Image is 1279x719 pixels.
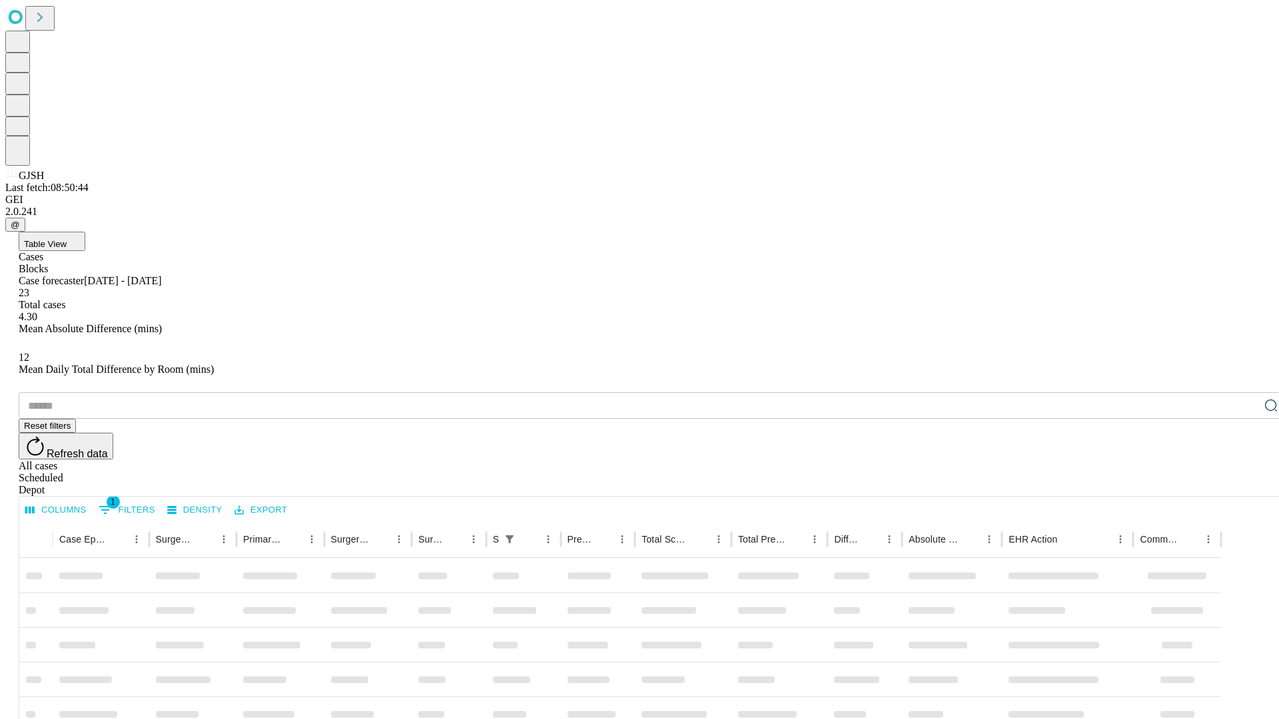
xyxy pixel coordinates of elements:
button: Sort [594,530,613,549]
button: Sort [446,530,464,549]
button: Sort [371,530,390,549]
button: Menu [805,530,824,549]
div: Surgeon Name [156,534,195,545]
button: Sort [284,530,302,549]
span: 1 [107,495,120,509]
span: 4.30 [19,311,37,322]
button: Menu [464,530,483,549]
div: Predicted In Room Duration [568,534,594,545]
button: Menu [390,530,408,549]
button: Menu [980,530,999,549]
button: Sort [1180,530,1199,549]
div: Total Scheduled Duration [641,534,689,545]
div: Case Epic Id [59,534,107,545]
div: 1 active filter [500,530,519,549]
span: 23 [19,287,29,298]
span: Reset filters [24,421,71,431]
button: Show filters [500,530,519,549]
button: Sort [520,530,539,549]
button: Menu [709,530,728,549]
button: @ [5,218,25,232]
div: 2.0.241 [5,206,1274,218]
button: Sort [787,530,805,549]
button: Sort [691,530,709,549]
button: Show filters [95,499,159,521]
span: Mean Absolute Difference (mins) [19,323,162,334]
button: Reset filters [19,419,76,433]
div: Scheduled In Room Duration [493,534,499,545]
button: Menu [613,530,632,549]
div: Total Predicted Duration [738,534,786,545]
button: Density [164,500,226,521]
button: Menu [214,530,233,549]
button: Menu [1199,530,1218,549]
div: Difference [834,534,860,545]
button: Refresh data [19,433,113,459]
button: Sort [109,530,127,549]
div: Absolute Difference [909,534,960,545]
button: Menu [539,530,558,549]
span: Case forecaster [19,275,84,286]
button: Menu [127,530,146,549]
button: Table View [19,232,85,251]
button: Export [231,500,290,521]
div: EHR Action [1009,534,1057,545]
div: GEI [5,194,1274,206]
span: Last fetch: 08:50:44 [5,182,89,193]
span: [DATE] - [DATE] [84,275,161,286]
div: Surgery Name [331,534,370,545]
button: Menu [880,530,899,549]
span: Mean Daily Total Difference by Room (mins) [19,363,214,375]
span: Refresh data [47,448,108,459]
button: Sort [1059,530,1077,549]
button: Sort [861,530,880,549]
button: Menu [302,530,321,549]
button: Menu [1111,530,1130,549]
span: 12 [19,352,29,363]
span: @ [11,220,20,230]
button: Select columns [22,500,90,521]
div: Surgery Date [418,534,444,545]
span: GJSH [19,170,44,181]
div: Primary Service [243,534,282,545]
button: Sort [196,530,214,549]
span: Total cases [19,299,65,310]
span: Table View [24,239,67,249]
button: Sort [961,530,980,549]
div: Comments [1140,534,1178,545]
